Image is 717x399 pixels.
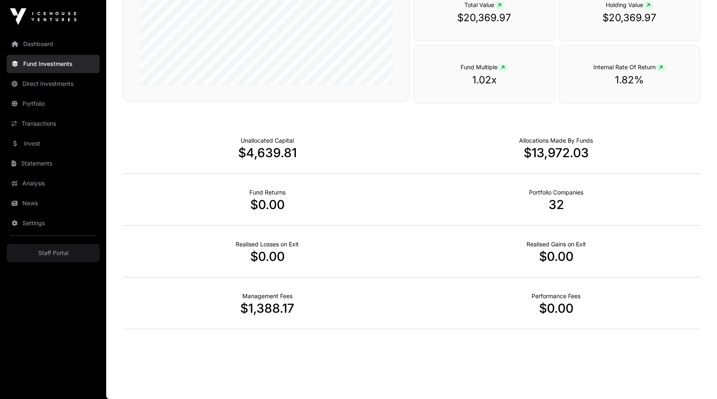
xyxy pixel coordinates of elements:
[7,174,100,192] a: Analysis
[412,301,700,316] p: $0.00
[123,197,412,212] p: $0.00
[7,244,100,262] a: Staff Portal
[412,249,700,264] p: $0.00
[123,301,412,316] p: $1,388.17
[249,188,285,197] p: Realised Returns from Funds
[123,145,412,160] p: $4,639.81
[430,11,538,24] p: $20,369.97
[606,1,654,8] span: Holding Value
[593,63,666,71] span: Internal Rate Of Return
[7,194,100,212] a: News
[7,214,100,232] a: Settings
[7,35,100,53] a: Dashboard
[10,8,76,25] img: Icehouse Ventures Logo
[461,63,508,71] span: Fund Multiple
[7,95,100,113] a: Portfolio
[123,249,412,264] p: $0.00
[576,73,683,87] p: 1.82%
[430,73,538,87] p: 1.02x
[576,11,683,24] p: $20,369.97
[7,134,100,153] a: Invest
[242,292,293,300] p: Fund Management Fees incurred to date
[676,359,717,399] iframe: Chat Widget
[519,136,593,145] p: Capital Deployed Into Companies
[464,1,505,8] span: Total Value
[7,55,100,73] a: Fund Investments
[532,292,580,300] p: Fund Performance Fees (Carry) incurred to date
[527,240,586,248] p: Net Realised on Positive Exits
[241,136,294,145] p: Cash not yet allocated
[529,188,583,197] p: Number of Companies Deployed Into
[7,154,100,173] a: Statements
[7,75,100,93] a: Direct Investments
[236,240,299,248] p: Net Realised on Negative Exits
[412,197,700,212] p: 32
[412,145,700,160] p: $13,972.03
[7,114,100,133] a: Transactions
